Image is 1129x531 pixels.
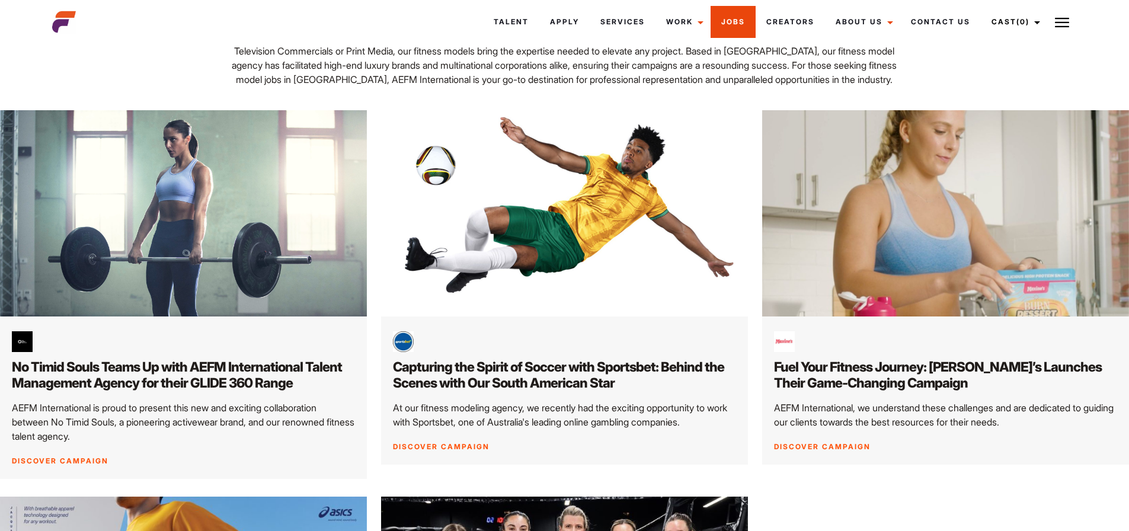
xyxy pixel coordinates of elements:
[774,442,871,451] a: Discover Campaign
[774,359,1117,391] h2: Fuel Your Fitness Journey: [PERSON_NAME]’s Launches Their Game-Changing Campaign
[225,15,903,87] p: At AEFM International, we pride ourselves on being a premier fitness talent agency, specialising ...
[539,6,590,38] a: Apply
[393,401,736,429] p: At our fitness modeling agency, we recently had the exciting opportunity to work with Sportsbet, ...
[381,110,748,316] img: 1@3x 10 scaled
[12,456,108,465] a: Discover Campaign
[12,401,355,443] p: AEFM International is proud to present this new and exciting collaboration between No Timid Souls...
[393,331,414,352] img: download
[12,331,33,352] img: download
[1016,17,1029,26] span: (0)
[655,6,711,38] a: Work
[12,359,355,391] h2: No Timid Souls Teams Up with AEFM International Talent Management Agency for their GLIDE 360 Range
[900,6,981,38] a: Contact Us
[1055,15,1069,30] img: Burger icon
[825,6,900,38] a: About Us
[981,6,1047,38] a: Cast(0)
[774,331,795,352] img: images
[774,401,1117,429] p: AEFM International, we understand these challenges and are dedicated to guiding our clients towar...
[711,6,756,38] a: Jobs
[590,6,655,38] a: Services
[762,110,1129,316] img: 1@3x 16 scaled
[52,10,76,34] img: cropped-aefm-brand-fav-22-square.png
[393,359,736,391] h2: Capturing the Spirit of Soccer with Sportsbet: Behind the Scenes with Our South American Star
[483,6,539,38] a: Talent
[756,6,825,38] a: Creators
[393,442,490,451] a: Discover Campaign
